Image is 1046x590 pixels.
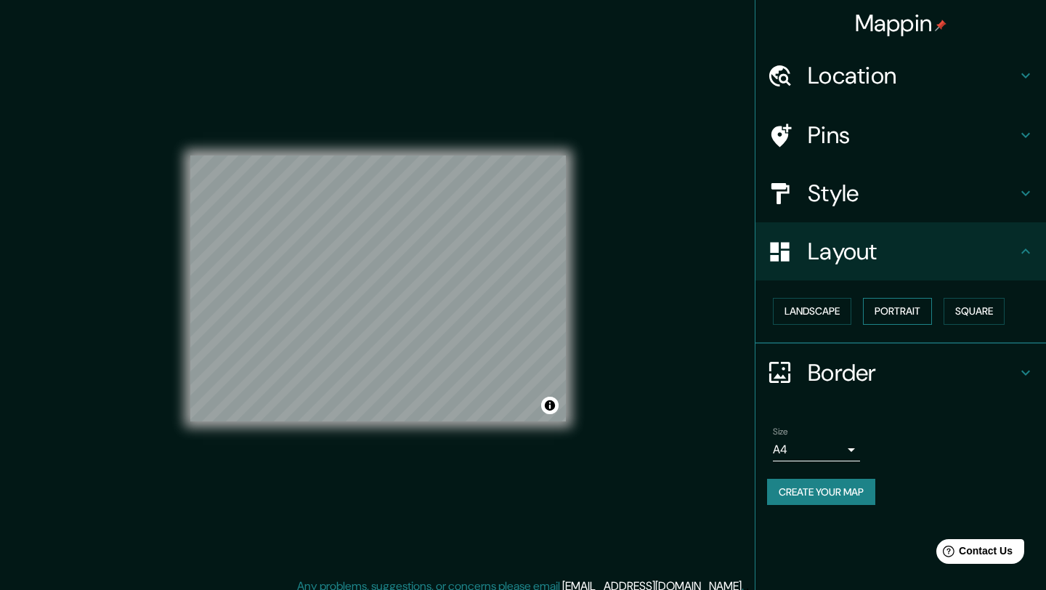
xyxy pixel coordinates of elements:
[190,155,566,421] canvas: Map
[755,47,1046,105] div: Location
[935,20,946,31] img: pin-icon.png
[755,222,1046,280] div: Layout
[808,179,1017,208] h4: Style
[855,9,947,38] h4: Mappin
[755,344,1046,402] div: Border
[944,298,1005,325] button: Square
[767,479,875,506] button: Create your map
[755,106,1046,164] div: Pins
[917,533,1030,574] iframe: Help widget launcher
[755,164,1046,222] div: Style
[808,237,1017,266] h4: Layout
[773,438,860,461] div: A4
[773,425,788,437] label: Size
[808,358,1017,387] h4: Border
[808,61,1017,90] h4: Location
[808,121,1017,150] h4: Pins
[863,298,932,325] button: Portrait
[773,298,851,325] button: Landscape
[541,397,559,414] button: Toggle attribution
